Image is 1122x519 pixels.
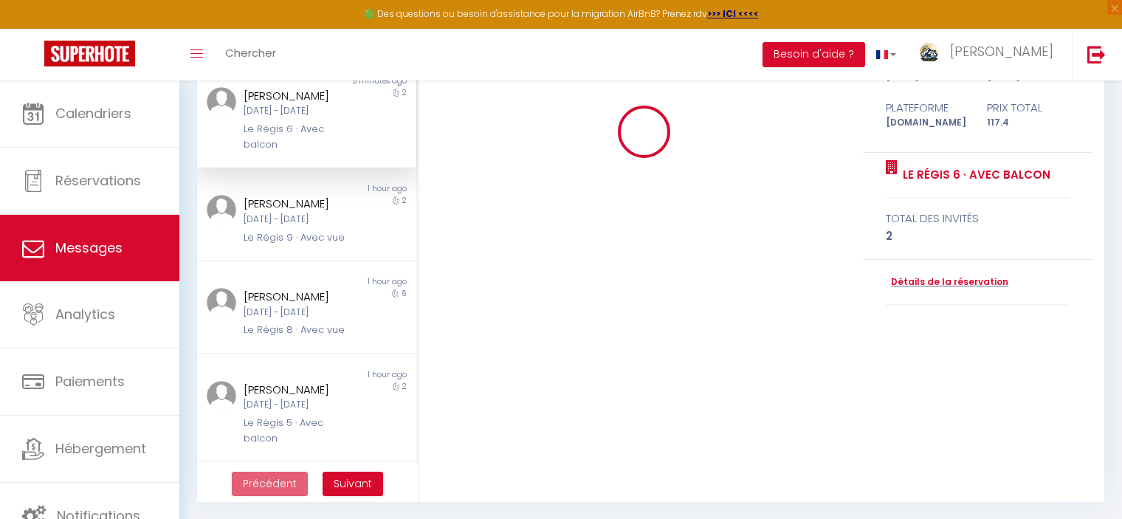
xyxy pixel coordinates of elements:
[244,122,352,152] div: Le Régis 6 · Avec balcon
[207,87,236,117] img: ...
[55,238,123,257] span: Messages
[402,87,407,98] span: 2
[977,99,1078,117] div: Prix total
[402,195,407,206] span: 2
[876,99,977,117] div: Plateforme
[244,213,352,227] div: [DATE] - [DATE]
[977,116,1078,130] div: 117.4
[244,323,352,337] div: Le Régis 8 · Avec vue
[244,381,352,399] div: [PERSON_NAME]
[334,476,372,491] span: Suivant
[918,42,940,62] img: ...
[886,275,1008,289] a: Détails de la réservation
[306,75,416,87] div: 5 minutes ago
[898,166,1050,184] a: Le Régis 6 · Avec balcon
[244,416,352,446] div: Le Régis 5 · Avec balcon
[402,381,407,392] span: 2
[214,29,287,80] a: Chercher
[244,288,352,306] div: [PERSON_NAME]
[244,104,352,118] div: [DATE] - [DATE]
[232,472,308,497] button: Previous
[55,104,131,123] span: Calendriers
[1087,45,1106,63] img: logout
[44,41,135,66] img: Super Booking
[243,476,297,491] span: Précédent
[907,29,1072,80] a: ... [PERSON_NAME]
[402,288,407,299] span: 6
[763,42,865,67] button: Besoin d'aide ?
[323,472,383,497] button: Next
[244,230,352,245] div: Le Régis 9 · Avec vue
[886,227,1069,245] div: 2
[244,398,352,412] div: [DATE] - [DATE]
[55,372,125,391] span: Paiements
[207,288,236,317] img: ...
[950,42,1053,61] span: [PERSON_NAME]
[244,87,352,105] div: [PERSON_NAME]
[244,306,352,320] div: [DATE] - [DATE]
[207,195,236,224] img: ...
[306,183,416,195] div: 1 hour ago
[876,116,977,130] div: [DOMAIN_NAME]
[707,7,759,20] a: >>> ICI <<<<
[225,45,276,61] span: Chercher
[55,171,141,190] span: Réservations
[306,369,416,381] div: 1 hour ago
[55,305,115,323] span: Analytics
[244,195,352,213] div: [PERSON_NAME]
[306,276,416,288] div: 1 hour ago
[886,210,1069,227] div: total des invités
[207,381,236,410] img: ...
[55,439,146,458] span: Hébergement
